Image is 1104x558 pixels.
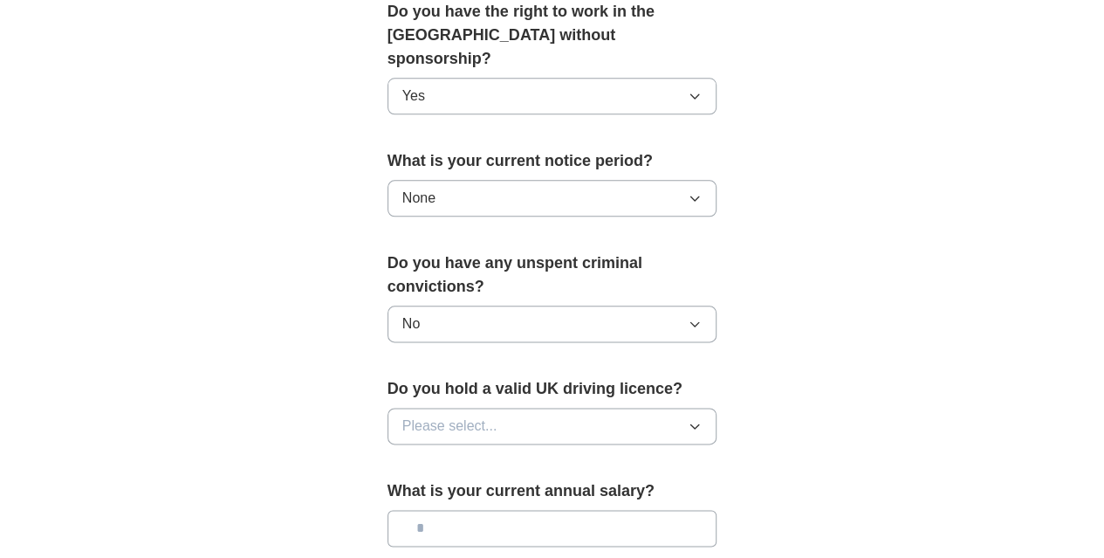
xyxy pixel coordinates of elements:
[387,479,717,503] label: What is your current annual salary?
[387,149,717,173] label: What is your current notice period?
[402,416,497,437] span: Please select...
[387,306,717,342] button: No
[387,251,717,299] label: Do you have any unspent criminal convictions?
[387,377,717,401] label: Do you hold a valid UK driving licence?
[387,180,717,217] button: None
[387,408,717,444] button: Please select...
[402,313,420,334] span: No
[402,86,425,107] span: Yes
[387,78,717,114] button: Yes
[402,188,435,209] span: None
